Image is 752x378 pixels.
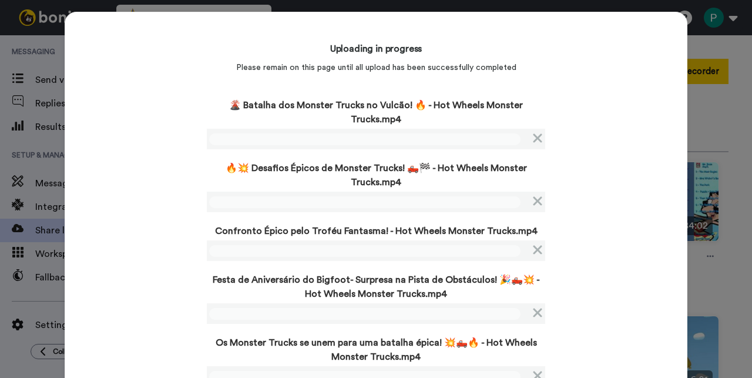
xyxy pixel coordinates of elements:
p: 🔥💥 Desafios Épicos de Monster Trucks! 🛻🏁 - Hot Wheels Monster Trucks.mp4 [207,161,545,189]
p: 🌋 Batalha dos Monster Trucks no Vulcão! 🔥 - Hot Wheels Monster Trucks.mp4 [207,98,545,126]
p: Confronto Épico pelo Troféu Fantasma! - Hot Wheels Monster Trucks.mp4 [207,224,545,238]
p: Festa de Aniversário do Bigfoot- Surpresa na Pista de Obstáculos! 🎉🛻💥 - Hot Wheels Monster Trucks... [207,273,545,301]
h4: Uploading in progress [330,42,422,56]
p: Os Monster Trucks se unem para uma batalha épica! 💥🛻🔥 - Hot Wheels Monster Trucks.mp4 [207,336,545,364]
p: Please remain on this page until all upload has been successfully completed [236,62,516,73]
